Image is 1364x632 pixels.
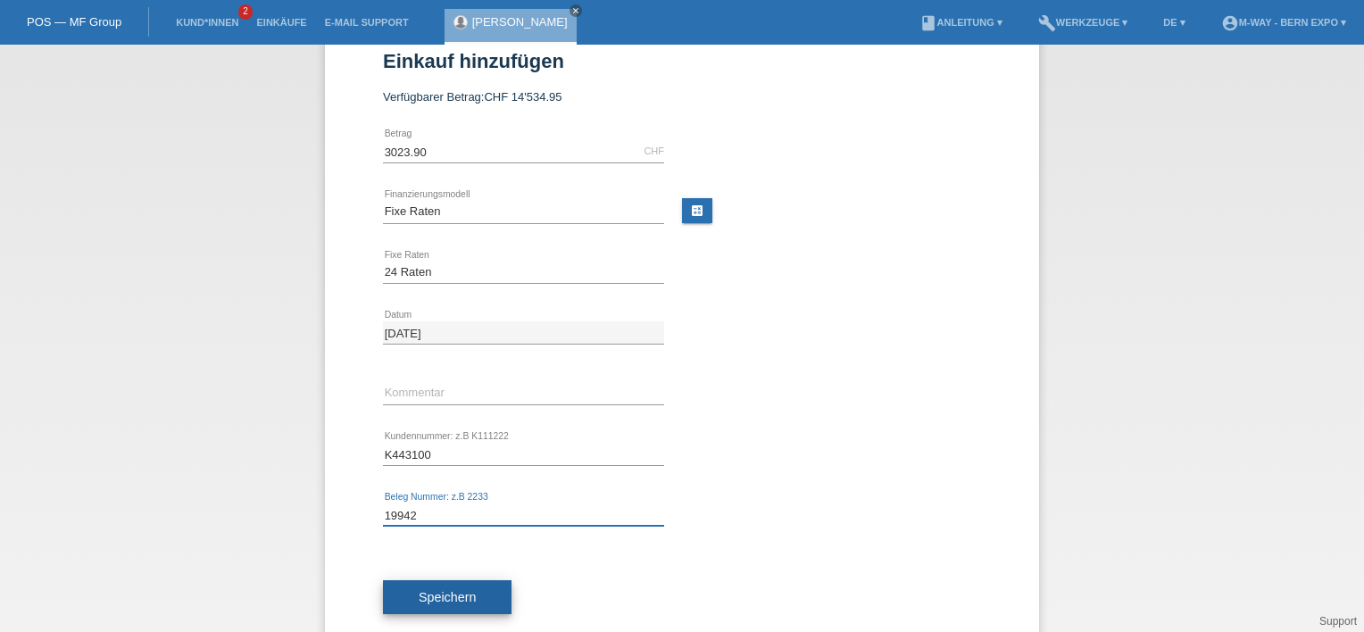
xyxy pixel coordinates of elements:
[383,50,981,72] h1: Einkauf hinzufügen
[419,590,476,604] span: Speichern
[1221,14,1239,32] i: account_circle
[919,14,937,32] i: book
[682,198,712,223] a: calculate
[1154,17,1193,28] a: DE ▾
[1038,14,1056,32] i: build
[644,146,664,156] div: CHF
[911,17,1011,28] a: bookAnleitung ▾
[472,15,568,29] a: [PERSON_NAME]
[383,90,981,104] div: Verfügbarer Betrag:
[484,90,561,104] span: CHF 14'534.95
[238,4,253,20] span: 2
[167,17,247,28] a: Kund*innen
[316,17,418,28] a: E-Mail Support
[27,15,121,29] a: POS — MF Group
[383,580,511,614] button: Speichern
[571,6,580,15] i: close
[1319,615,1357,628] a: Support
[247,17,315,28] a: Einkäufe
[570,4,582,17] a: close
[1212,17,1355,28] a: account_circlem-way - Bern Expo ▾
[1029,17,1137,28] a: buildWerkzeuge ▾
[690,204,704,218] i: calculate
